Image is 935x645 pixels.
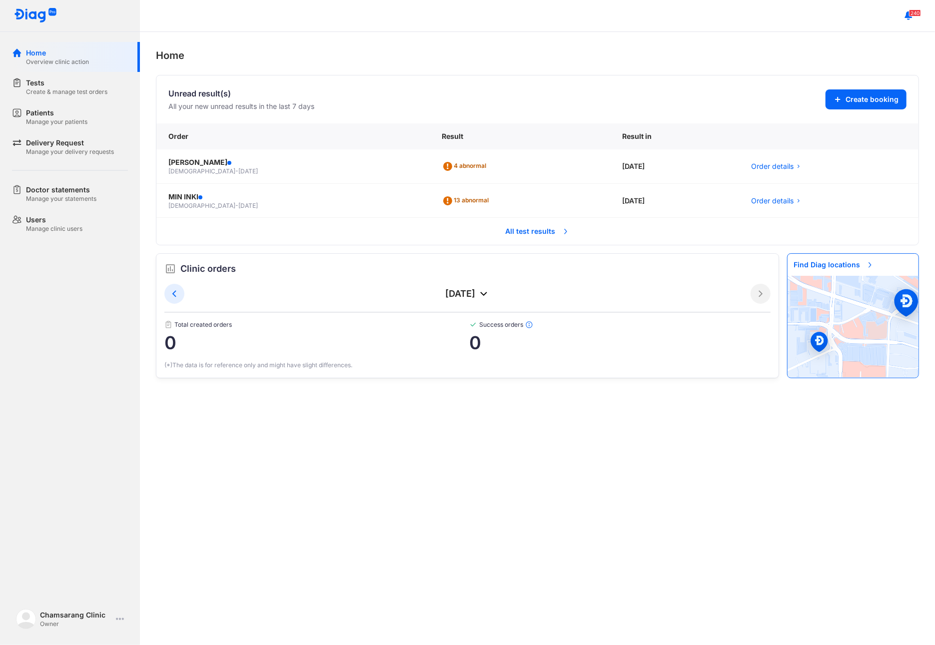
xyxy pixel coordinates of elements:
[26,88,107,96] div: Create & manage test orders
[235,167,238,175] span: -
[184,288,751,300] div: [DATE]
[610,149,739,184] div: [DATE]
[168,167,235,175] span: [DEMOGRAPHIC_DATA]
[26,58,89,66] div: Overview clinic action
[40,620,112,628] div: Owner
[26,215,82,225] div: Users
[156,123,430,149] div: Order
[164,321,172,329] img: document.50c4cfd0.svg
[164,333,469,353] span: 0
[751,161,794,171] span: Order details
[40,610,112,620] div: Chamsarang Clinic
[751,196,794,206] span: Order details
[610,123,739,149] div: Result in
[826,89,907,109] button: Create booking
[469,321,771,329] span: Success orders
[469,321,477,329] img: checked-green.01cc79e0.svg
[909,9,921,16] span: 240
[500,220,576,242] span: All test results
[16,609,36,629] img: logo
[164,321,469,329] span: Total created orders
[430,123,610,149] div: Result
[238,202,258,209] span: [DATE]
[26,225,82,233] div: Manage clinic users
[156,48,919,63] div: Home
[164,263,176,275] img: order.5a6da16c.svg
[469,333,771,353] span: 0
[525,321,533,329] img: info.7e716105.svg
[164,361,771,370] div: (*)The data is for reference only and might have slight differences.
[610,184,739,218] div: [DATE]
[168,192,418,202] div: MIN INKI
[442,158,490,174] div: 4 abnormal
[26,138,114,148] div: Delivery Request
[168,202,235,209] span: [DEMOGRAPHIC_DATA]
[168,87,314,99] div: Unread result(s)
[26,78,107,88] div: Tests
[235,202,238,209] span: -
[26,108,87,118] div: Patients
[26,195,96,203] div: Manage your statements
[846,94,899,104] span: Create booking
[238,167,258,175] span: [DATE]
[26,148,114,156] div: Manage your delivery requests
[442,193,493,209] div: 13 abnormal
[180,262,236,276] span: Clinic orders
[788,254,880,276] span: Find Diag locations
[168,157,418,167] div: [PERSON_NAME]
[26,185,96,195] div: Doctor statements
[14,8,57,23] img: logo
[26,48,89,58] div: Home
[168,101,314,111] div: All your new unread results in the last 7 days
[26,118,87,126] div: Manage your patients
